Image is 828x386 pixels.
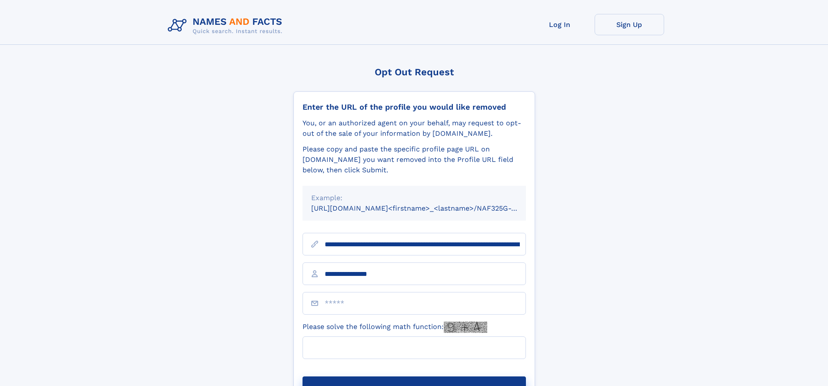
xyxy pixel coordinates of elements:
div: Please copy and paste the specific profile page URL on [DOMAIN_NAME] you want removed into the Pr... [303,144,526,175]
div: You, or an authorized agent on your behalf, may request to opt-out of the sale of your informatio... [303,118,526,139]
a: Sign Up [595,14,664,35]
div: Example: [311,193,517,203]
div: Opt Out Request [293,67,535,77]
div: Enter the URL of the profile you would like removed [303,102,526,112]
label: Please solve the following math function: [303,322,487,333]
img: Logo Names and Facts [164,14,289,37]
small: [URL][DOMAIN_NAME]<firstname>_<lastname>/NAF325G-xxxxxxxx [311,204,542,212]
a: Log In [525,14,595,35]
